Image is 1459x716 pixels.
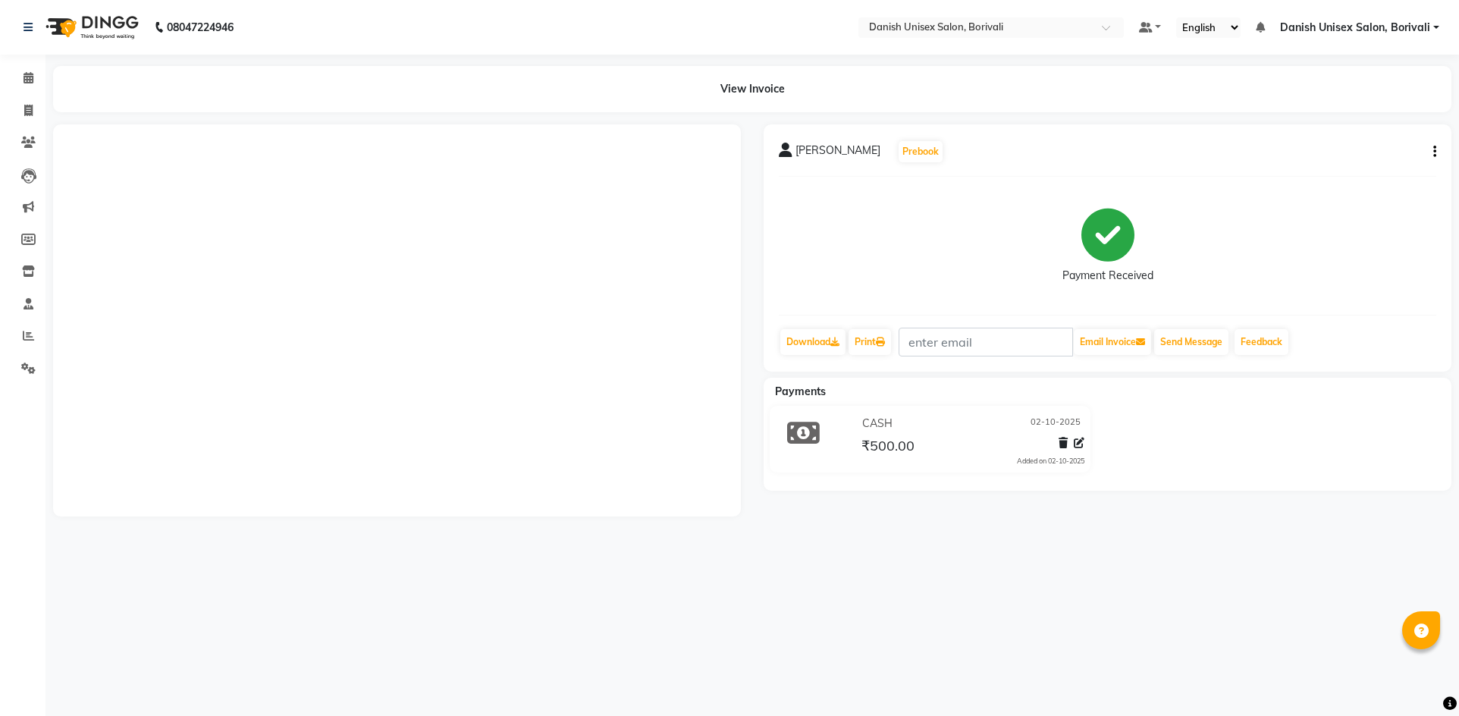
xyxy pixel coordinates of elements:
div: Payment Received [1062,268,1153,284]
span: Payments [775,385,826,398]
div: Added on 02-10-2025 [1017,456,1084,466]
iframe: chat widget [1395,655,1444,701]
a: Feedback [1235,329,1288,355]
span: Danish Unisex Salon, Borivali [1280,20,1430,36]
img: logo [39,6,143,49]
a: Download [780,329,846,355]
span: ₹500.00 [861,437,915,458]
input: enter email [899,328,1073,356]
button: Email Invoice [1074,329,1151,355]
a: Print [849,329,891,355]
button: Send Message [1154,329,1228,355]
b: 08047224946 [167,6,234,49]
div: View Invoice [53,66,1451,112]
span: 02-10-2025 [1031,416,1081,432]
button: Prebook [899,141,943,162]
span: CASH [862,416,893,432]
span: [PERSON_NAME] [795,143,880,164]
